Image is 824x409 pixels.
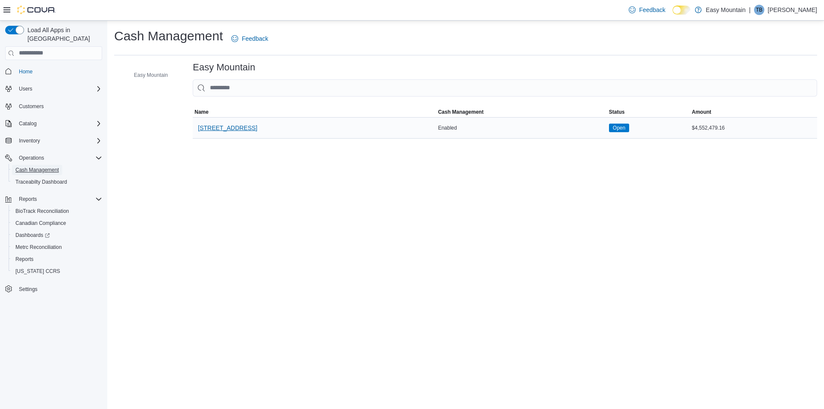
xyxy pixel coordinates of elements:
[12,177,70,187] a: Traceabilty Dashboard
[2,135,106,147] button: Inventory
[12,218,70,228] a: Canadian Compliance
[2,282,106,295] button: Settings
[639,6,665,14] span: Feedback
[15,194,40,204] button: Reports
[2,100,106,112] button: Customers
[9,253,106,265] button: Reports
[12,206,102,216] span: BioTrack Reconciliation
[9,265,106,277] button: [US_STATE] CCRS
[15,67,36,77] a: Home
[613,124,625,132] span: Open
[122,70,171,80] button: Easy Mountain
[19,196,37,203] span: Reports
[15,208,69,215] span: BioTrack Reconciliation
[193,62,255,73] h3: Easy Mountain
[198,124,257,132] span: [STREET_ADDRESS]
[692,109,711,115] span: Amount
[228,30,271,47] a: Feedback
[2,83,106,95] button: Users
[607,107,690,117] button: Status
[24,26,102,43] span: Load All Apps in [GEOGRAPHIC_DATA]
[193,107,436,117] button: Name
[15,153,102,163] span: Operations
[15,84,102,94] span: Users
[706,5,746,15] p: Easy Mountain
[12,206,73,216] a: BioTrack Reconciliation
[15,256,33,263] span: Reports
[15,136,102,146] span: Inventory
[15,268,60,275] span: [US_STATE] CCRS
[193,79,817,97] input: This is a search bar. As you type, the results lower in the page will automatically filter.
[754,5,764,15] div: Tara Bishop
[15,101,47,112] a: Customers
[15,101,102,112] span: Customers
[19,85,32,92] span: Users
[15,244,62,251] span: Metrc Reconciliation
[15,283,102,294] span: Settings
[2,152,106,164] button: Operations
[2,65,106,78] button: Home
[9,176,106,188] button: Traceabilty Dashboard
[5,62,102,318] nav: Complex example
[12,266,64,276] a: [US_STATE] CCRS
[9,241,106,253] button: Metrc Reconciliation
[19,286,37,293] span: Settings
[438,109,484,115] span: Cash Management
[242,34,268,43] span: Feedback
[12,177,102,187] span: Traceabilty Dashboard
[768,5,817,15] p: [PERSON_NAME]
[12,218,102,228] span: Canadian Compliance
[12,165,102,175] span: Cash Management
[2,193,106,205] button: Reports
[625,1,669,18] a: Feedback
[19,103,44,110] span: Customers
[15,118,102,129] span: Catalog
[609,109,625,115] span: Status
[15,232,50,239] span: Dashboards
[15,118,40,129] button: Catalog
[9,164,106,176] button: Cash Management
[15,167,59,173] span: Cash Management
[15,136,43,146] button: Inventory
[756,5,762,15] span: TB
[749,5,751,15] p: |
[12,254,102,264] span: Reports
[12,230,53,240] a: Dashboards
[673,6,691,15] input: Dark Mode
[15,66,102,77] span: Home
[194,109,209,115] span: Name
[12,266,102,276] span: Washington CCRS
[15,179,67,185] span: Traceabilty Dashboard
[194,119,261,136] button: [STREET_ADDRESS]
[9,217,106,229] button: Canadian Compliance
[12,254,37,264] a: Reports
[12,242,65,252] a: Metrc Reconciliation
[436,107,607,117] button: Cash Management
[15,284,41,294] a: Settings
[2,118,106,130] button: Catalog
[609,124,629,132] span: Open
[12,242,102,252] span: Metrc Reconciliation
[19,120,36,127] span: Catalog
[9,229,106,241] a: Dashboards
[9,205,106,217] button: BioTrack Reconciliation
[12,230,102,240] span: Dashboards
[19,155,44,161] span: Operations
[17,6,56,14] img: Cova
[12,165,62,175] a: Cash Management
[436,123,607,133] div: Enabled
[690,107,817,117] button: Amount
[134,72,168,79] span: Easy Mountain
[19,68,33,75] span: Home
[15,153,48,163] button: Operations
[15,220,66,227] span: Canadian Compliance
[15,194,102,204] span: Reports
[15,84,36,94] button: Users
[690,123,817,133] div: $4,552,479.16
[19,137,40,144] span: Inventory
[114,27,223,45] h1: Cash Management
